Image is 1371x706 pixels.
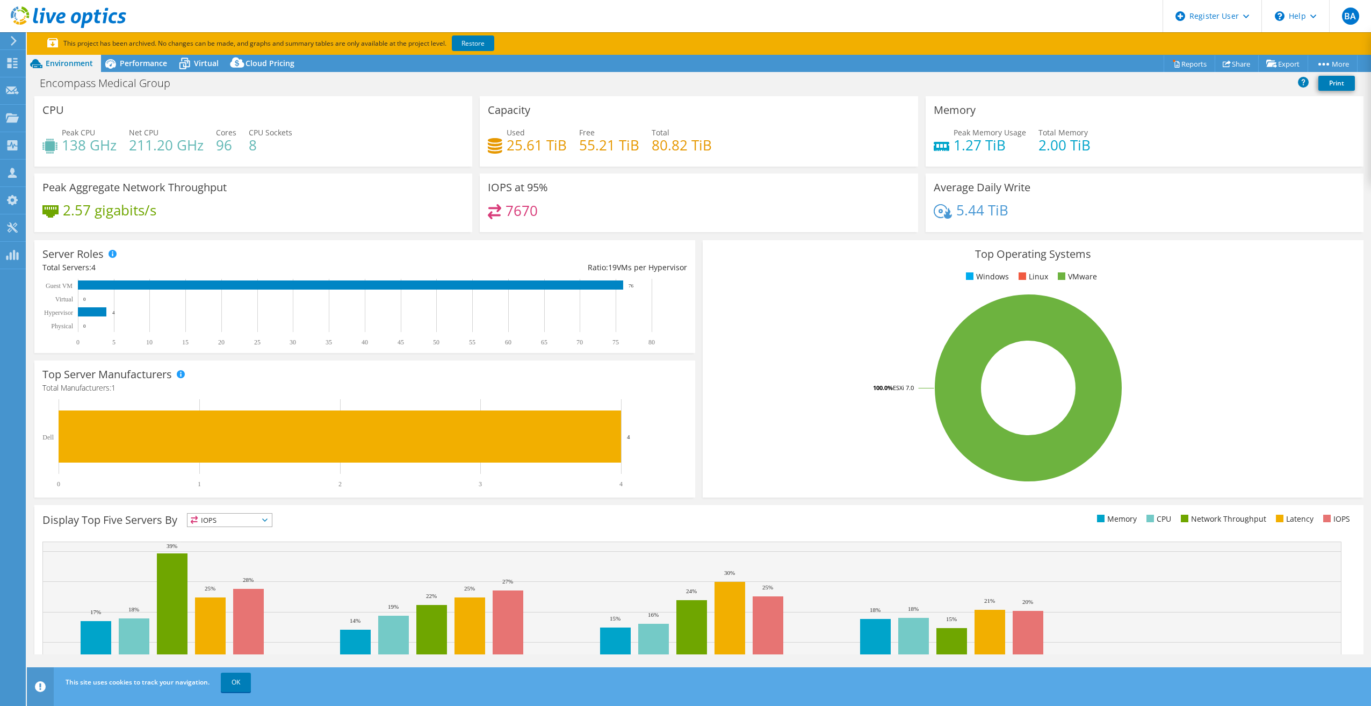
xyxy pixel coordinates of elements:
div: Total Servers: [42,262,365,273]
text: 18% [908,606,919,612]
h1: Encompass Medical Group [35,77,187,89]
li: VMware [1055,271,1097,283]
h4: 2.00 TiB [1038,139,1091,151]
text: 28% [243,577,254,583]
a: Restore [452,35,494,51]
text: 14% [350,617,360,624]
a: Share [1215,55,1259,72]
li: CPU [1144,513,1171,525]
li: Network Throughput [1178,513,1266,525]
h4: Total Manufacturers: [42,382,687,394]
h3: IOPS at 95% [488,182,548,193]
tspan: ESXi 7.0 [893,384,914,392]
text: 18% [128,606,139,613]
h3: Top Server Manufacturers [42,369,172,380]
text: 10 [146,338,153,346]
span: BA [1342,8,1359,25]
text: Guest VM [46,282,73,290]
span: Used [507,127,525,138]
h4: 7670 [506,205,538,217]
text: 17% [90,609,101,615]
text: 16% [648,611,659,618]
h3: Memory [934,104,976,116]
text: 4 [112,310,115,315]
text: 15 [182,338,189,346]
h4: 1.27 TiB [954,139,1026,151]
h3: Server Roles [42,248,104,260]
text: 76 [629,283,634,289]
text: Hypervisor [44,309,73,316]
text: 15% [610,615,620,622]
h3: Peak Aggregate Network Throughput [42,182,227,193]
text: 22% [426,593,437,599]
h3: Capacity [488,104,530,116]
text: 21% [984,597,995,604]
h4: 25.61 TiB [507,139,567,151]
span: Cloud Pricing [246,58,294,68]
span: Environment [46,58,93,68]
a: OK [221,673,251,692]
text: 45 [398,338,404,346]
text: 27% [502,578,513,585]
span: Peak Memory Usage [954,127,1026,138]
li: IOPS [1321,513,1350,525]
text: 15% [946,616,957,622]
text: 60 [505,338,511,346]
span: Total [652,127,669,138]
span: Cores [216,127,236,138]
li: Linux [1016,271,1048,283]
a: More [1308,55,1358,72]
text: Physical [51,322,73,330]
text: 30 [290,338,296,346]
a: Print [1318,76,1355,91]
h4: 96 [216,139,236,151]
text: 70 [576,338,583,346]
text: 19% [388,603,399,610]
span: Peak CPU [62,127,95,138]
text: 5 [112,338,116,346]
li: Windows [963,271,1009,283]
span: Virtual [194,58,219,68]
text: 4 [619,480,623,488]
p: This project has been archived. No changes can be made, and graphs and summary tables are only av... [47,38,574,49]
span: Performance [120,58,167,68]
text: 25% [762,584,773,590]
span: 19 [608,262,617,272]
h4: 55.21 TiB [579,139,639,151]
svg: \n [1275,11,1285,21]
text: 39% [167,543,177,549]
text: 20% [1022,599,1033,605]
h3: Average Daily Write [934,182,1030,193]
h4: 2.57 gigabits/s [63,204,156,216]
h4: 211.20 GHz [129,139,204,151]
text: 4 [627,434,630,440]
text: 2 [338,480,342,488]
text: 0 [83,323,86,329]
span: 4 [91,262,96,272]
text: 0 [83,297,86,302]
h4: 80.82 TiB [652,139,712,151]
span: Free [579,127,595,138]
text: 55 [469,338,475,346]
text: 25% [464,585,475,592]
text: 50 [433,338,439,346]
text: 0 [76,338,80,346]
span: This site uses cookies to track your navigation. [66,678,210,687]
text: 24% [686,588,697,594]
h4: 5.44 TiB [956,204,1008,216]
text: Dell [42,434,54,441]
a: Reports [1164,55,1215,72]
text: 30% [724,570,735,576]
h4: 8 [249,139,292,151]
span: IOPS [187,514,272,527]
text: 80 [648,338,655,346]
text: 1 [198,480,201,488]
text: Virtual [55,296,74,303]
span: CPU Sockets [249,127,292,138]
text: 3 [479,480,482,488]
h4: 138 GHz [62,139,117,151]
div: Ratio: VMs per Hypervisor [365,262,687,273]
a: Export [1258,55,1308,72]
span: Total Memory [1038,127,1088,138]
text: 18% [870,607,881,613]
